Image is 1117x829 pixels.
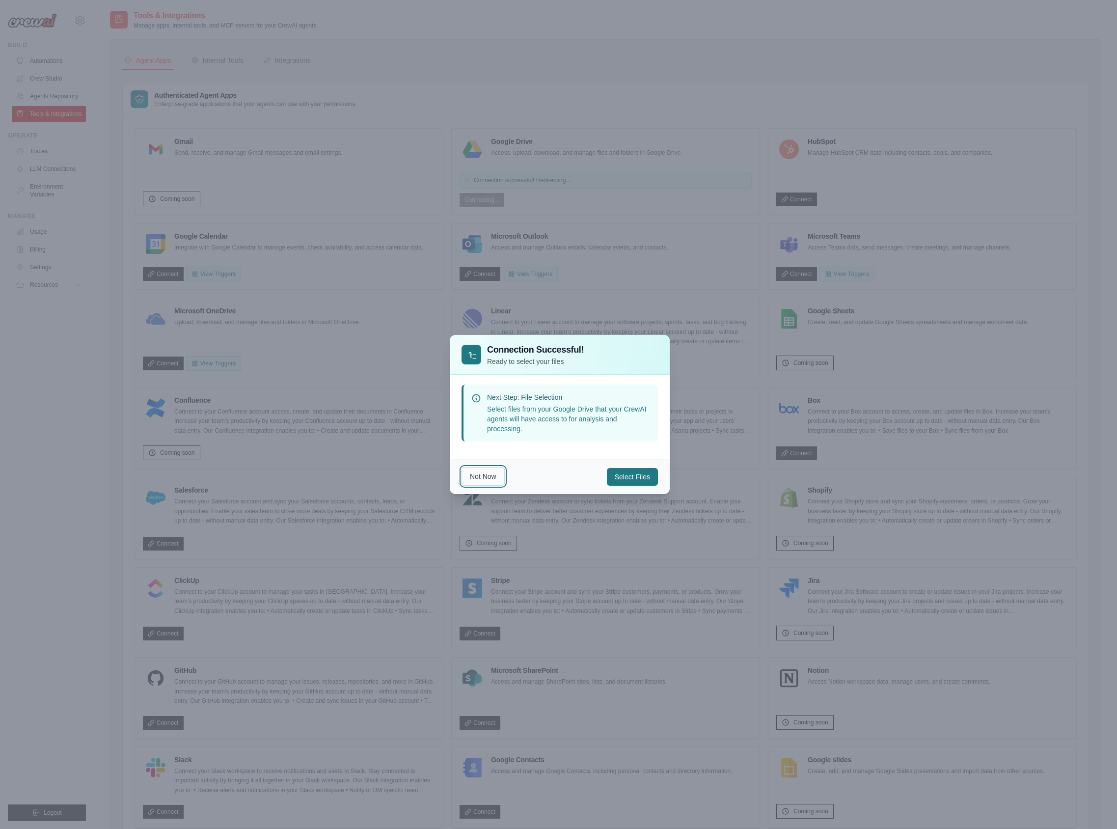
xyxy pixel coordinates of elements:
p: Select files from your Google Drive that your CrewAI agents will have access to for analysis and ... [487,404,650,434]
p: Ready to select your files [487,357,584,366]
p: Next Step: File Selection [487,392,650,402]
button: Not Now [462,467,505,486]
button: Select Files [607,468,658,486]
iframe: Chat Widget [1068,782,1117,829]
h3: Connection Successful! [487,343,584,357]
